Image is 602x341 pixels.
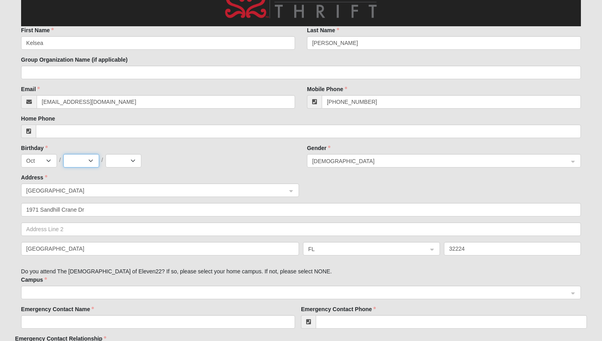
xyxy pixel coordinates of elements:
input: Address Line 2 [21,222,581,236]
label: Last Name [307,26,339,34]
label: Gender [307,144,330,152]
label: Mobile Phone [307,85,347,93]
label: Address [21,173,47,181]
label: Emergency Contact Phone [301,305,376,313]
span: United States [26,186,279,195]
span: Female [312,157,569,166]
input: Zip [444,242,581,255]
span: / [102,156,103,164]
label: Birthday [21,144,48,152]
label: First Name [21,26,54,34]
label: Email [21,85,40,93]
span: / [59,156,61,164]
label: Group Organization Name (if applicable) [21,56,128,64]
label: Home Phone [21,115,55,123]
input: City [21,242,299,255]
input: Address Line 1 [21,203,581,216]
span: FL [308,245,420,253]
label: Emergency Contact Name [21,305,94,313]
label: Campus [21,276,47,284]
